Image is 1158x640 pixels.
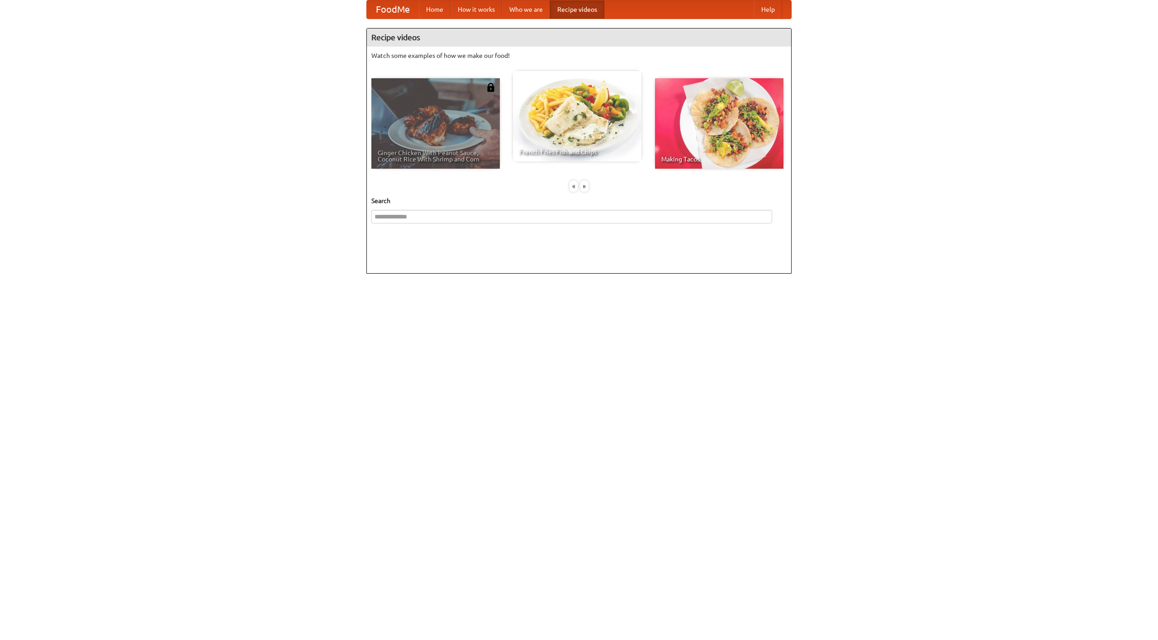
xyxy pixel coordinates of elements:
a: Who we are [502,0,550,19]
a: FoodMe [367,0,419,19]
h5: Search [371,196,787,205]
span: Making Tacos [661,156,777,162]
a: Making Tacos [655,78,783,169]
p: Watch some examples of how we make our food! [371,51,787,60]
img: 483408.png [486,83,495,92]
a: Help [754,0,782,19]
a: Recipe videos [550,0,604,19]
h4: Recipe videos [367,28,791,47]
span: French Fries Fish and Chips [519,149,635,155]
a: French Fries Fish and Chips [513,71,641,161]
a: Home [419,0,451,19]
div: « [570,180,578,192]
div: » [580,180,588,192]
a: How it works [451,0,502,19]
